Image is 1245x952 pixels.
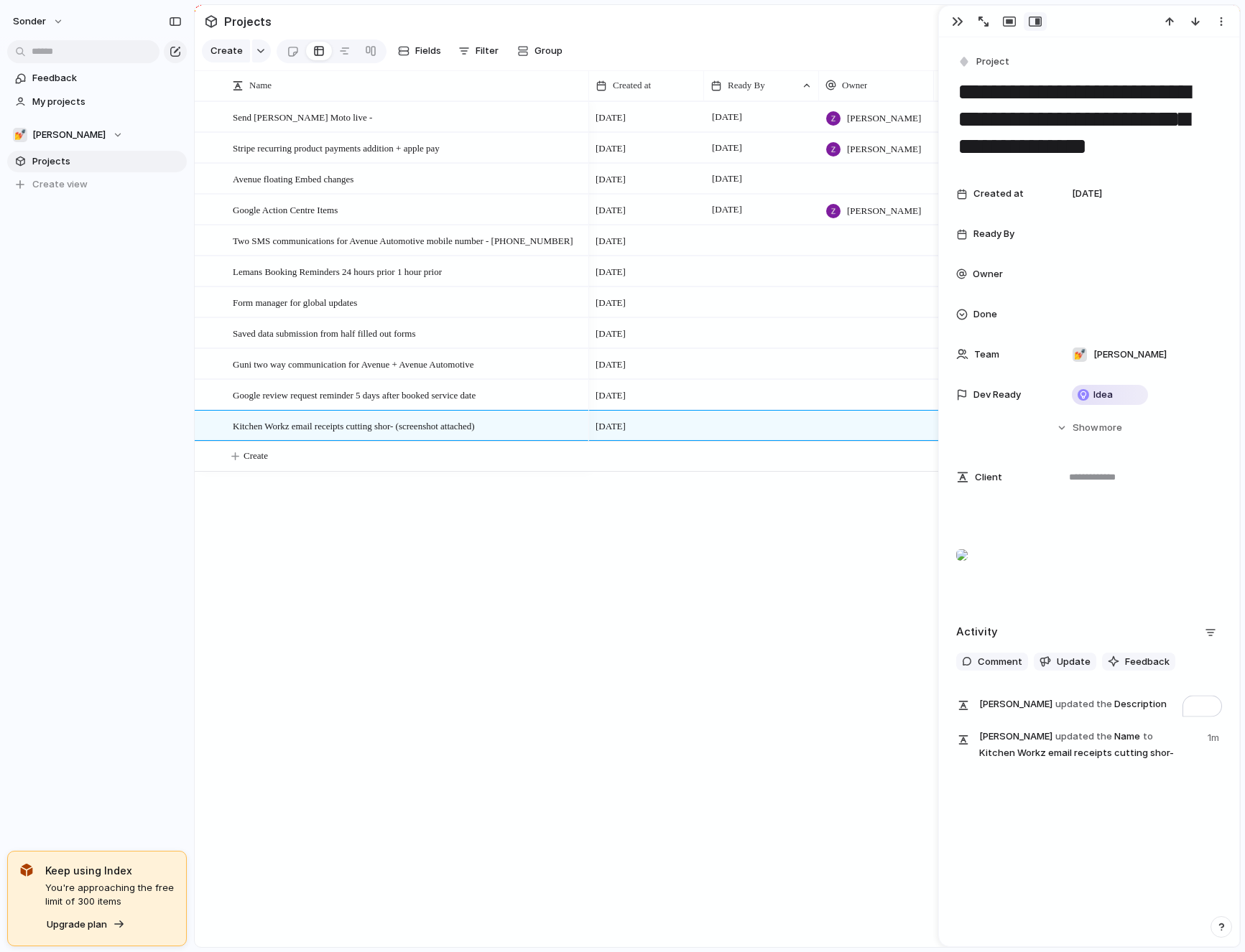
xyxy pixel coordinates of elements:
span: Form manager for global updates [233,294,357,310]
button: Comment [956,653,1028,671]
span: Team [974,347,999,362]
div: To enrich screen reader interactions, please activate Accessibility in Grammarly extension settings [956,512,1222,604]
span: Keep using Index [45,863,175,878]
div: 💅 [1073,347,1087,362]
a: My projects [7,91,187,113]
div: 💅 [13,128,27,142]
span: sonder [13,14,46,29]
span: updated the [1055,697,1112,711]
span: Send [PERSON_NAME] Moto live - [233,108,372,125]
span: Upgrade plan [47,918,107,932]
span: Feedback [32,71,182,85]
span: [PERSON_NAME] [847,142,921,157]
button: Fields [392,39,447,62]
span: Update [1057,655,1091,669]
span: Description [979,694,1199,714]
span: Guni two way communication for Avenue + Avenue Automotive [233,355,473,372]
span: [DATE] [596,172,626,187]
button: Showmore [956,415,1222,441]
span: Lemans Booking Reminders 24 hours prior 1 hour prior [233,263,442,279]
span: Projects [221,9,274,34]
span: Done [973,307,997,322]
button: Project [955,52,1014,73]
span: [PERSON_NAME] [32,128,106,142]
span: Create [210,44,243,58]
button: Upgrade plan [42,915,129,935]
span: Google review request reminder 5 days after booked service date [233,386,476,403]
span: [DATE] [596,203,626,218]
span: Owner [842,78,867,93]
span: Filter [476,44,499,58]
span: Client [975,470,1002,485]
span: Owner [973,267,1003,281]
span: [DATE] [708,108,746,126]
span: Stripe recurring product payments addition + apple pay [233,139,440,156]
span: [DATE] [596,358,626,372]
span: Avenue floating Embed changes [233,170,353,187]
span: You're approaching the free limit of 300 items [45,881,175,909]
span: [DATE] [596,265,626,279]
button: Filter [453,39,504,62]
span: Project [976,55,1009,69]
span: Name Kitchen Workz email receipts cutting shor- [979,728,1199,760]
span: [DATE] [596,234,626,248]
span: Ready By [728,78,765,93]
span: Created at [973,187,1024,201]
button: Update [1034,653,1096,671]
span: Saved data submission from half filled out forms [233,325,416,341]
button: sonder [6,10,71,33]
span: My projects [32,95,182,109]
span: [DATE] [708,170,746,187]
span: Ready By [973,227,1014,241]
span: [PERSON_NAME] [979,697,1052,711]
span: Fields [415,44,441,58]
span: [DATE] [596,111,626,125]
span: [DATE] [708,139,746,157]
span: Kitchen Workz email receipts cutting shor- (screenshot attached) [233,417,475,434]
span: Show [1073,421,1098,435]
span: 1m [1208,728,1222,745]
span: Create view [32,177,88,192]
span: [PERSON_NAME] [1093,347,1167,362]
span: to [1143,729,1153,744]
span: Google Action Centre Items [233,201,338,218]
span: [DATE] [708,201,746,218]
button: Feedback [1102,653,1175,671]
a: Feedback [7,67,187,89]
span: [DATE] [596,141,626,156]
span: Idea [1093,388,1113,402]
span: Comment [978,655,1022,669]
button: 💅[PERSON_NAME] [7,124,187,146]
a: Projects [7,151,187,172]
span: [DATE] [596,419,626,434]
span: [PERSON_NAME] [847,111,921,126]
span: updated the [1055,729,1112,744]
span: [PERSON_NAME] [979,729,1052,744]
span: [PERSON_NAME] [847,204,921,218]
h2: Activity [956,624,998,640]
span: [DATE] [596,388,626,403]
span: [DATE] [1072,187,1102,201]
span: [DATE] [596,327,626,341]
span: [DATE] [596,296,626,310]
span: Dev Ready [973,388,1021,402]
span: Projects [32,154,182,169]
span: Feedback [1125,655,1170,669]
span: Two SMS communications for Avenue Automotive mobile number - [PHONE_NUMBER] [233,232,573,248]
button: Create view [7,174,187,195]
span: Name [249,78,272,93]
span: Created at [613,78,651,93]
button: Create [202,39,250,62]
span: Group [534,44,563,58]
span: Create [244,449,268,463]
button: Group [510,39,570,62]
span: more [1099,421,1122,435]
